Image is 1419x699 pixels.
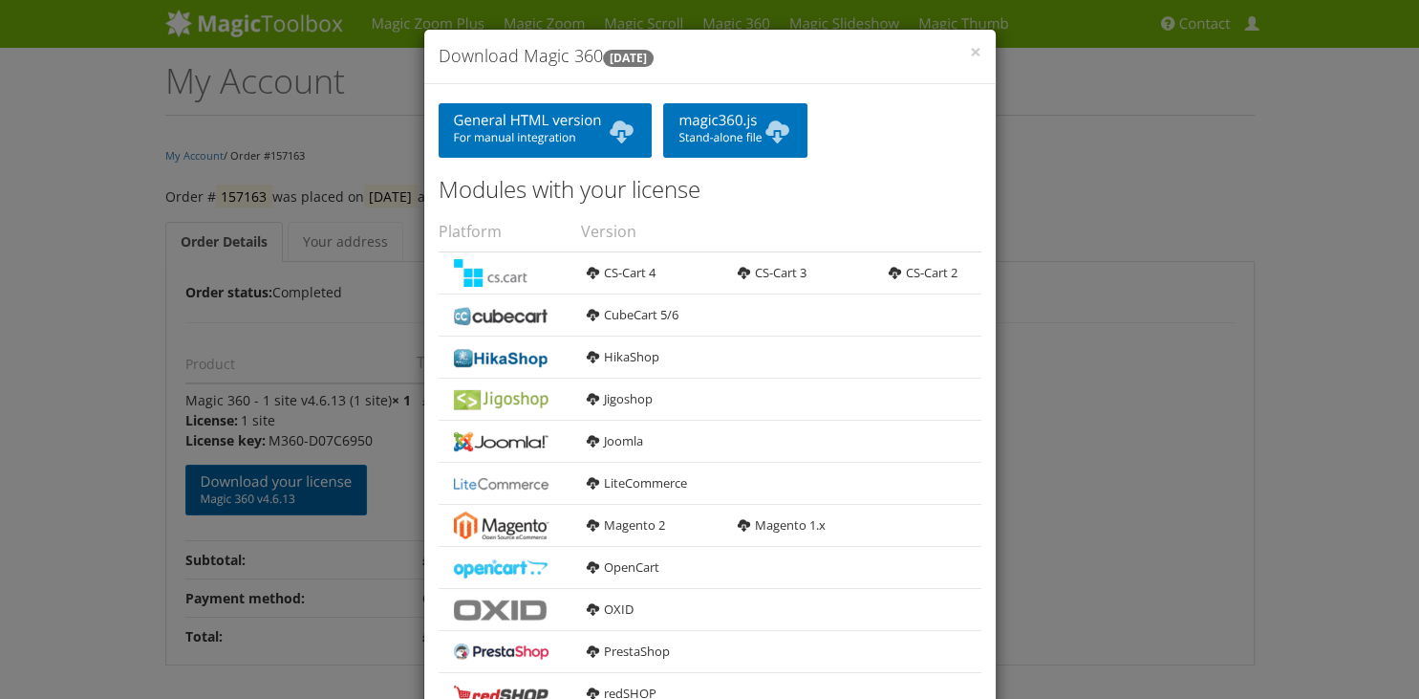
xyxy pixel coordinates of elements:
h4: Download Magic 360 [439,44,981,69]
button: Close [970,42,981,62]
a: General HTML versionFor manual integration [439,103,653,158]
a: Magento 2 [587,516,665,534]
b: [DATE] [603,50,654,67]
th: Version [581,211,981,252]
td: Magic 360 - 1 site v4.6.13 (1 site) [185,383,417,540]
th: Platform [439,211,581,252]
a: PrestaShop [587,643,670,660]
a: HikaShop [587,348,659,365]
a: LiteCommerce [587,474,687,491]
span: Stand-alone file [678,130,792,145]
span: × [970,38,981,65]
span: For manual integration [454,130,637,145]
h3: Modules with your license [439,177,981,202]
a: OpenCart [587,558,659,576]
a: CS-Cart 2 [889,264,957,281]
a: CubeCart 5/6 [587,306,678,323]
a: Magento 1.x [738,516,826,534]
a: OXID [587,601,634,618]
a: CS-Cart 3 [738,264,806,281]
a: Joomla [587,432,643,449]
a: Jigoshop [587,390,653,407]
a: magic360.jsStand-alone file [663,103,807,158]
a: CS-Cart 4 [587,264,656,281]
